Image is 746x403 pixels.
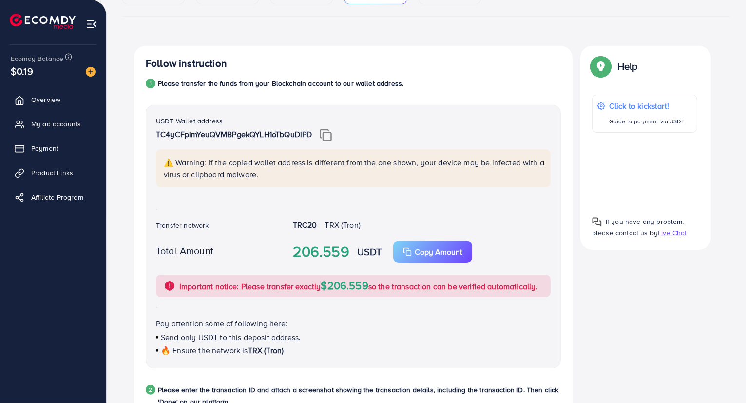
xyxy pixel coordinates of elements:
[658,228,687,238] span: Live Chat
[609,116,685,127] p: Guide to payment via USDT
[357,244,382,259] strong: USDT
[31,168,73,178] span: Product Links
[146,79,155,88] div: 1
[161,345,248,356] span: 🔥 Ensure the network is
[248,345,284,356] span: TRX (Tron)
[156,116,223,126] label: USDT Wallet address
[592,217,602,227] img: Popup guide
[592,58,610,75] img: Popup guide
[7,163,99,182] a: Product Links
[11,54,63,63] span: Ecomdy Balance
[146,385,155,395] div: 2
[320,129,332,141] img: img
[164,157,545,180] p: ⚠️ Warning: If the copied wallet address is different from the one shown, your device may be infe...
[156,221,209,230] label: Transfer network
[705,359,739,396] iframe: Chat
[146,58,227,70] h4: Follow instruction
[179,280,538,292] p: Important notice: Please transfer exactly so the transaction can be verified automatically.
[393,241,472,263] button: Copy Amount
[156,318,551,329] p: Pay attention some of following here:
[7,90,99,109] a: Overview
[156,331,551,343] p: Send only USDT to this deposit address.
[156,128,551,141] p: TC4yCFpimYeuQVMBPgekQYLH1oTbQuDiPD
[164,280,175,292] img: alert
[31,119,81,129] span: My ad accounts
[293,241,349,262] strong: 206.559
[7,139,99,158] a: Payment
[31,143,58,153] span: Payment
[7,187,99,207] a: Affiliate Program
[7,114,99,134] a: My ad accounts
[31,95,60,104] span: Overview
[592,217,684,238] span: If you have any problem, please contact us by
[617,60,638,72] p: Help
[10,14,76,29] img: logo
[415,246,462,258] p: Copy Amount
[321,278,368,293] span: $206.559
[86,19,97,30] img: menu
[609,100,685,112] p: Click to kickstart!
[293,220,317,230] strong: TRC20
[158,78,403,89] p: Please transfer the funds from your Blockchain account to our wallet address.
[86,67,96,77] img: image
[325,220,361,230] span: TRX (Tron)
[9,60,35,82] span: $0.19
[31,192,83,202] span: Affiliate Program
[156,243,213,258] label: Total Amount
